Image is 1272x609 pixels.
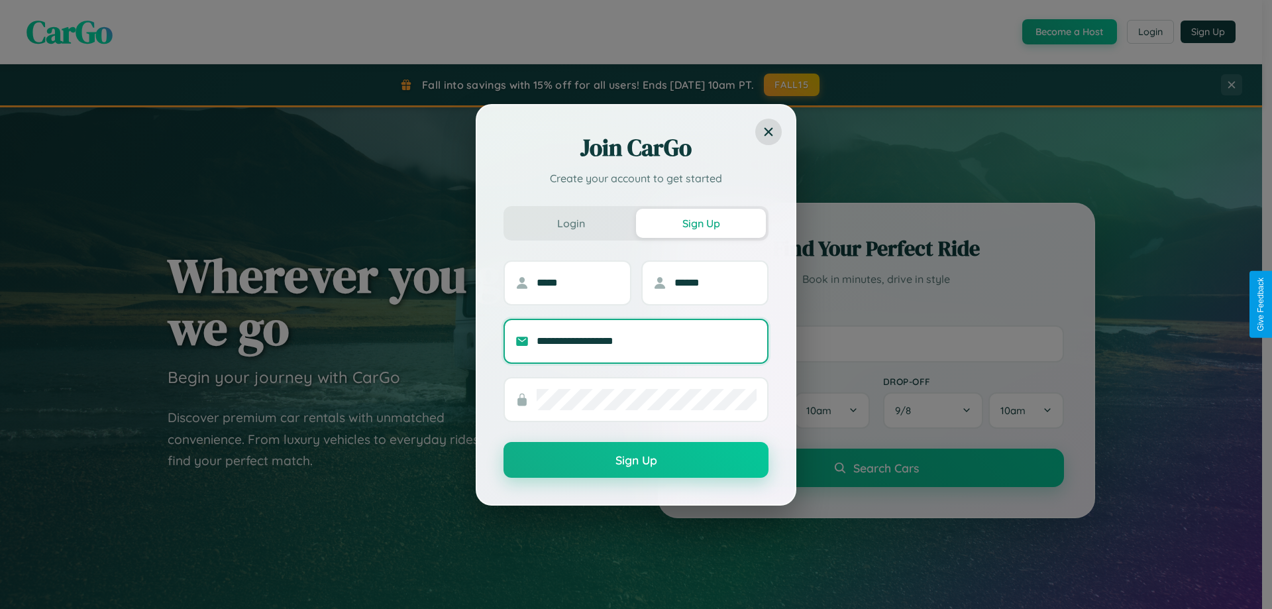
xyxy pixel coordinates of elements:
button: Sign Up [503,442,768,478]
button: Login [506,209,636,238]
h2: Join CarGo [503,132,768,164]
p: Create your account to get started [503,170,768,186]
div: Give Feedback [1256,278,1265,331]
button: Sign Up [636,209,766,238]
